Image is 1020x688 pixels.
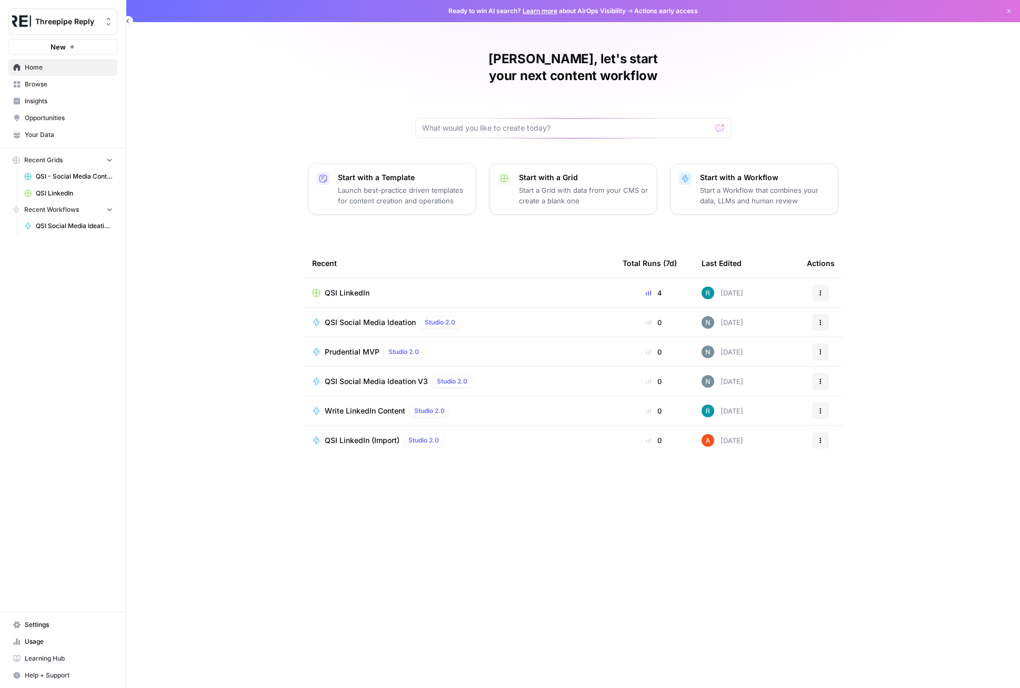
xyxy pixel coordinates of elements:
div: 4 [623,288,685,298]
img: Threepipe Reply Logo [12,12,31,31]
a: QSI Social Media IdeationStudio 2.0 [312,316,606,329]
p: Start with a Workflow [700,172,829,183]
img: xum3i1lf9v1xl4fmrbatmlwcj21o [702,287,714,299]
a: Learning Hub [8,650,117,667]
span: QSI LinkedIn (Import) [325,435,399,446]
a: Write LinkedIn ContentStudio 2.0 [312,405,606,417]
span: QSI Social Media Ideation V3 [36,221,113,231]
div: Recent [312,249,606,278]
span: Write LinkedIn Content [325,406,405,416]
span: QSI Social Media Ideation V3 [325,376,428,387]
span: Studio 2.0 [408,436,439,445]
div: Total Runs (7d) [623,249,677,278]
div: [DATE] [702,405,743,417]
a: QSI Social Media Ideation V3 [19,218,117,234]
span: Prudential MVP [325,347,379,357]
span: Recent Workflows [24,205,79,214]
a: Prudential MVPStudio 2.0 [312,346,606,358]
span: QSI LinkedIn [325,288,369,298]
a: Your Data [8,126,117,143]
a: Usage [8,633,117,650]
img: c5ablnw6d01w38l43ylndsx32y4l [702,316,714,329]
img: xum3i1lf9v1xl4fmrbatmlwcj21o [702,405,714,417]
div: 0 [623,317,685,328]
a: Browse [8,76,117,93]
span: Learning Hub [25,654,113,663]
img: c5ablnw6d01w38l43ylndsx32y4l [702,375,714,388]
p: Launch best-practice driven templates for content creation and operations [338,185,467,206]
a: Learn more [523,7,557,15]
span: Browse [25,80,113,89]
button: Recent Grids [8,152,117,168]
a: QSI - Social Media Content Ideation [19,168,117,185]
div: [DATE] [702,434,743,447]
img: cje7zb9ux0f2nqyv5qqgv3u0jxek [702,434,714,447]
div: [DATE] [702,287,743,299]
button: New [8,39,117,55]
a: Settings [8,616,117,633]
button: Start with a TemplateLaunch best-practice driven templates for content creation and operations [308,163,476,215]
p: Start a Workflow that combines your data, LLMs and human review [700,185,829,206]
a: Opportunities [8,110,117,126]
a: QSI LinkedIn [312,288,606,298]
p: Start a Grid with data from your CMS or create a blank one [519,185,648,206]
div: 0 [623,406,685,416]
button: Workspace: Threepipe Reply [8,8,117,35]
a: Insights [8,93,117,110]
a: QSI Social Media Ideation V3Studio 2.0 [312,375,606,388]
span: Studio 2.0 [437,377,467,386]
a: Home [8,59,117,76]
span: Recent Grids [24,155,63,165]
div: [DATE] [702,316,743,329]
span: Ready to win AI search? about AirOps Visibility [448,6,626,16]
span: QSI LinkedIn [36,189,113,198]
span: Your Data [25,130,113,140]
div: 0 [623,347,685,357]
span: Studio 2.0 [414,406,445,416]
p: Start with a Grid [519,172,648,183]
div: Actions [807,249,835,278]
button: Start with a WorkflowStart a Workflow that combines your data, LLMs and human review [670,163,838,215]
div: Last Edited [702,249,742,278]
div: [DATE] [702,375,743,388]
span: Insights [25,96,113,106]
input: What would you like to create today? [422,123,712,133]
div: 0 [623,376,685,387]
button: Recent Workflows [8,202,117,218]
img: c5ablnw6d01w38l43ylndsx32y4l [702,346,714,358]
a: QSI LinkedIn [19,185,117,202]
span: QSI - Social Media Content Ideation [36,172,113,181]
span: Actions early access [634,6,698,16]
span: Help + Support [25,671,113,680]
span: Settings [25,620,113,630]
span: Home [25,63,113,72]
span: New [51,42,66,52]
div: 0 [623,435,685,446]
button: Help + Support [8,667,117,684]
button: Start with a GridStart a Grid with data from your CMS or create a blank one [489,163,657,215]
span: QSI Social Media Ideation [325,317,416,328]
a: QSI LinkedIn (Import)Studio 2.0 [312,434,606,447]
span: Studio 2.0 [388,347,419,357]
span: Threepipe Reply [35,16,99,27]
span: Studio 2.0 [425,318,455,327]
h1: [PERSON_NAME], let's start your next content workflow [415,51,731,84]
span: Usage [25,637,113,646]
div: [DATE] [702,346,743,358]
p: Start with a Template [338,172,467,183]
span: Opportunities [25,113,113,123]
